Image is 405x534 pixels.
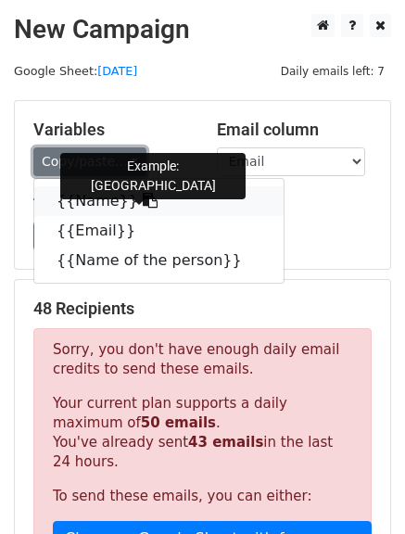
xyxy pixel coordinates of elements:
a: {{Name}} [34,186,284,216]
h5: Email column [217,120,373,140]
a: [DATE] [97,64,137,78]
a: {{Email}} [34,216,284,246]
a: Copy/paste... [33,147,146,176]
p: To send these emails, you can either: [53,487,352,506]
strong: 43 emails [188,434,263,451]
h5: 48 Recipients [33,299,372,319]
span: Daily emails left: 7 [274,61,391,82]
strong: 50 emails [141,414,216,431]
p: Sorry, you don't have enough daily email credits to send these emails. [53,340,352,379]
iframe: Chat Widget [312,445,405,534]
a: Daily emails left: 7 [274,64,391,78]
a: {{Name of the person}} [34,246,284,275]
div: Example: [GEOGRAPHIC_DATA] [60,153,246,199]
p: Your current plan supports a daily maximum of . You've already sent in the last 24 hours. [53,394,352,472]
h5: Variables [33,120,189,140]
small: Google Sheet: [14,64,137,78]
h2: New Campaign [14,14,391,45]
